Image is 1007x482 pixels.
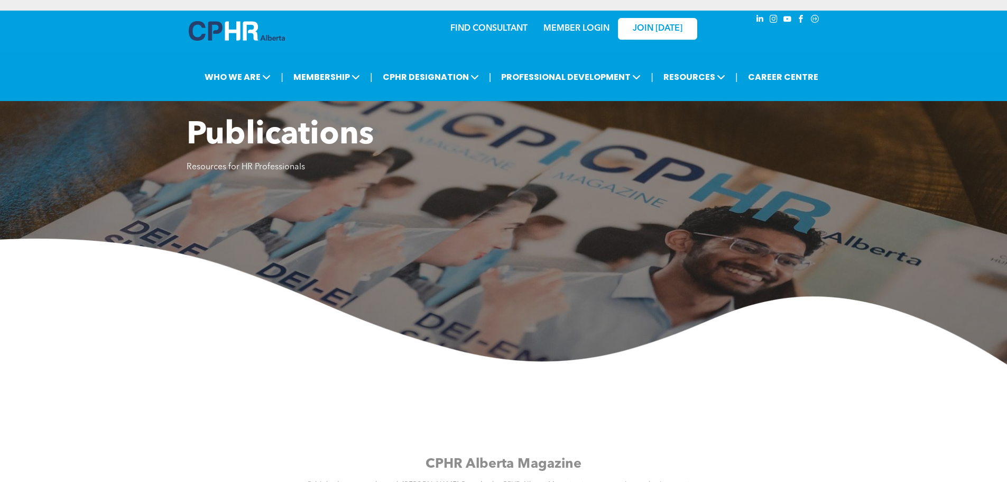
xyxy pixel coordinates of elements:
[281,66,283,88] li: |
[187,120,374,151] span: Publications
[290,67,363,87] span: MEMBERSHIP
[370,66,373,88] li: |
[633,24,682,34] span: JOIN [DATE]
[201,67,274,87] span: WHO WE ARE
[796,13,807,28] a: facebook
[735,66,738,88] li: |
[450,24,528,33] a: FIND CONSULTANT
[618,18,697,40] a: JOIN [DATE]
[809,13,821,28] a: Social network
[380,67,482,87] span: CPHR DESIGNATION
[768,13,780,28] a: instagram
[660,67,728,87] span: RESOURCES
[426,458,581,471] span: CPHR Alberta Magazine
[498,67,644,87] span: PROFESSIONAL DEVELOPMENT
[489,66,492,88] li: |
[754,13,766,28] a: linkedin
[745,67,821,87] a: CAREER CENTRE
[651,66,653,88] li: |
[782,13,793,28] a: youtube
[189,21,285,41] img: A blue and white logo for cp alberta
[187,163,305,171] span: Resources for HR Professionals
[543,24,609,33] a: MEMBER LOGIN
